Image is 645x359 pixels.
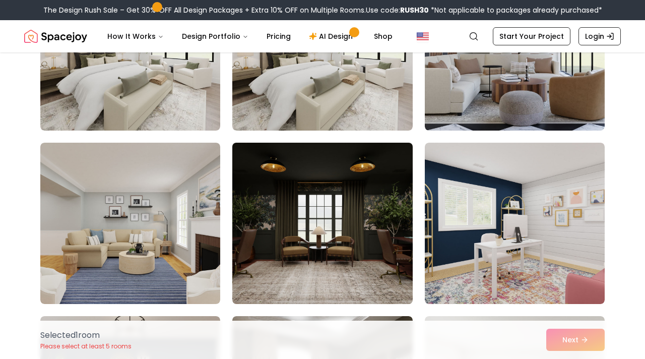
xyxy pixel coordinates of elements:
a: Spacejoy [24,26,87,46]
span: *Not applicable to packages already purchased* [429,5,602,15]
a: Login [578,27,621,45]
b: RUSH30 [400,5,429,15]
img: Spacejoy Logo [24,26,87,46]
img: United States [417,30,429,42]
button: How It Works [99,26,172,46]
img: Room room-14 [228,139,417,308]
button: Design Portfolio [174,26,256,46]
p: Selected 1 room [40,329,132,341]
a: AI Design [301,26,364,46]
img: Room room-13 [40,143,220,304]
nav: Global [24,20,621,52]
a: Pricing [259,26,299,46]
img: Room room-15 [425,143,605,304]
span: Use code: [366,5,429,15]
div: The Design Rush Sale – Get 30% OFF All Design Packages + Extra 10% OFF on Multiple Rooms. [43,5,602,15]
a: Shop [366,26,401,46]
nav: Main [99,26,401,46]
p: Please select at least 5 rooms [40,342,132,350]
a: Start Your Project [493,27,570,45]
